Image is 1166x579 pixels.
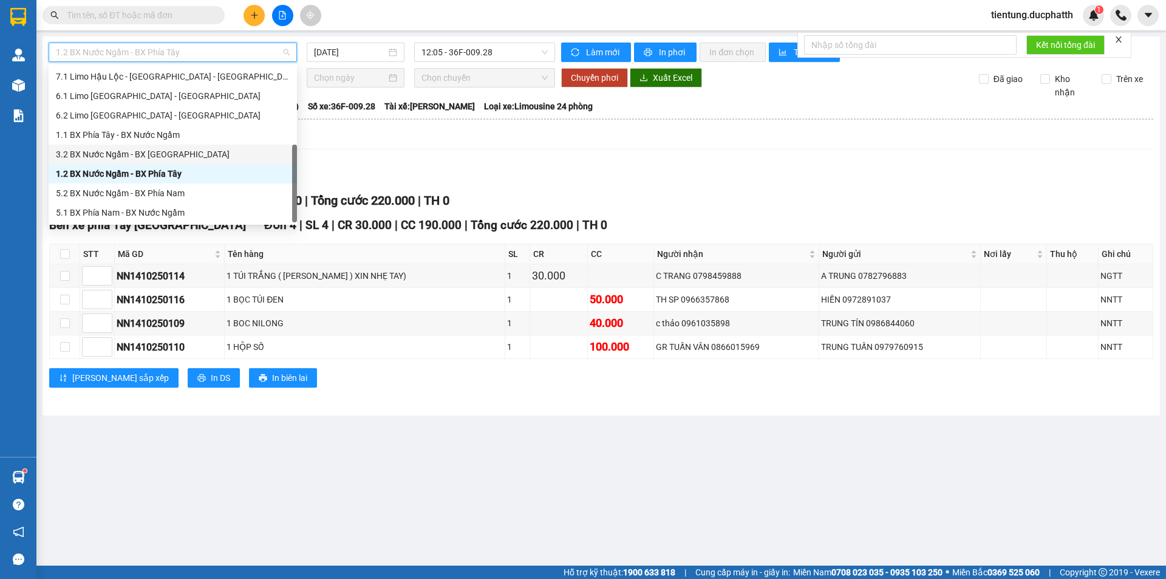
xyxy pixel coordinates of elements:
div: c thảo 0961035898 [656,317,816,330]
div: NN1410250114 [117,269,222,284]
span: file-add [278,11,287,19]
th: CC [588,244,655,264]
div: 1 [507,269,528,283]
span: Kho nhận [1050,72,1093,99]
div: A TRUNG 0782796883 [821,269,979,283]
th: Ghi chú [1099,244,1153,264]
span: | [332,218,335,232]
span: Tài xế: [PERSON_NAME] [384,100,475,113]
div: 1.2 BX Nước Ngầm - BX Phía Tây [56,167,290,180]
span: | [465,218,468,232]
button: aim [300,5,321,26]
span: Miền Bắc [952,566,1040,579]
input: Chọn ngày [314,71,386,84]
th: Tên hàng [225,244,505,264]
button: printerIn phơi [634,43,697,62]
div: 5.2 BX Nước Ngầm - BX Phía Nam [49,183,297,203]
button: Kết nối tổng đài [1026,35,1105,55]
div: 1 [507,293,528,306]
span: copyright [1099,568,1107,577]
span: Cung cấp máy in - giấy in: [695,566,790,579]
div: TRUNG TUẤN 0979760915 [821,340,979,354]
div: NNTT [1100,293,1151,306]
span: Số xe: 36F-009.28 [308,100,375,113]
img: warehouse-icon [12,49,25,61]
span: | [1049,566,1051,579]
div: 6.2 Limo Hà Nội - TP Thanh Hóa [49,106,297,125]
span: Nơi lấy [984,247,1034,261]
span: printer [197,374,206,383]
span: Trên xe [1111,72,1148,86]
button: Chuyển phơi [561,68,628,87]
button: syncLàm mới [561,43,631,62]
span: Người nhận [657,247,806,261]
span: In phơi [659,46,687,59]
span: In DS [211,371,230,385]
span: plus [250,11,259,19]
th: STT [80,244,115,264]
input: Tìm tên, số ĐT hoặc mã đơn [67,9,210,22]
div: 6.2 Limo [GEOGRAPHIC_DATA] - [GEOGRAPHIC_DATA] [56,109,290,122]
span: | [305,193,308,208]
span: 1.2 BX Nước Ngầm - BX Phía Tây [56,43,290,61]
button: bar-chartThống kê [769,43,840,62]
span: printer [259,374,267,383]
span: search [50,11,59,19]
span: In biên lai [272,371,307,385]
th: Thu hộ [1047,244,1099,264]
span: Loại xe: Limousine 24 phòng [484,100,593,113]
button: printerIn biên lai [249,368,317,388]
div: 1.1 BX Phía Tây - BX Nước Ngầm [49,125,297,145]
span: tientung.ducphatth [981,7,1083,22]
span: caret-down [1143,10,1154,21]
span: Bến xe phía Tây [GEOGRAPHIC_DATA] [49,218,246,232]
sup: 1 [1095,5,1103,14]
div: NGTT [1100,269,1151,283]
span: printer [644,48,654,58]
div: 1 TÚI TRẮNG ( [PERSON_NAME] ) XIN NHẸ TAY) [227,269,503,283]
div: 1 [507,340,528,354]
span: close [1114,35,1123,44]
span: download [639,74,648,83]
div: 5.1 BX Phía Nam - BX Nước Ngầm [49,203,297,222]
input: 14/10/2025 [314,46,386,59]
img: phone-icon [1116,10,1127,21]
div: NN1410250110 [117,340,222,355]
span: Làm mới [586,46,621,59]
div: GR TUẤN VÂN 0866015969 [656,340,816,354]
button: plus [244,5,265,26]
div: 1.2 BX Nước Ngầm - BX Phía Tây [49,164,297,183]
img: solution-icon [12,109,25,122]
div: 50.000 [590,291,652,308]
span: ⚪️ [946,570,949,575]
button: sort-ascending[PERSON_NAME] sắp xếp [49,368,179,388]
div: NNTT [1100,317,1151,330]
div: 5.1 BX Phía Nam - BX Nước Ngầm [56,206,290,219]
div: TRUNG TÍN 0986844060 [821,317,979,330]
span: message [13,553,24,565]
span: 1 [1097,5,1101,14]
span: aim [306,11,315,19]
div: 1 BOC NILONG [227,317,503,330]
img: warehouse-icon [12,79,25,92]
div: NN1410250116 [117,292,222,307]
div: 30.000 [532,267,585,284]
img: warehouse-icon [12,471,25,484]
th: CR [530,244,587,264]
div: TH SP 0966357868 [656,293,816,306]
button: downloadXuất Excel [630,68,702,87]
div: 3.2 BX Nước Ngầm - BX Hoằng Hóa [49,145,297,164]
span: | [576,218,579,232]
span: Đã giao [989,72,1028,86]
button: In đơn chọn [700,43,766,62]
div: 1 BỌC TÚI ĐEN [227,293,503,306]
span: Chọn chuyến [421,69,548,87]
input: Nhập số tổng đài [804,35,1017,55]
div: 1.1 BX Phía Tây - BX Nước Ngầm [56,128,290,142]
div: 7.1 Limo Hậu Lộc - [GEOGRAPHIC_DATA] - [GEOGRAPHIC_DATA] [56,70,290,83]
img: logo-vxr [10,8,26,26]
span: | [395,218,398,232]
div: 1 HỘP SỐ [227,340,503,354]
span: Hỗ trợ kỹ thuật: [564,566,675,579]
strong: 0708 023 035 - 0935 103 250 [831,567,943,577]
